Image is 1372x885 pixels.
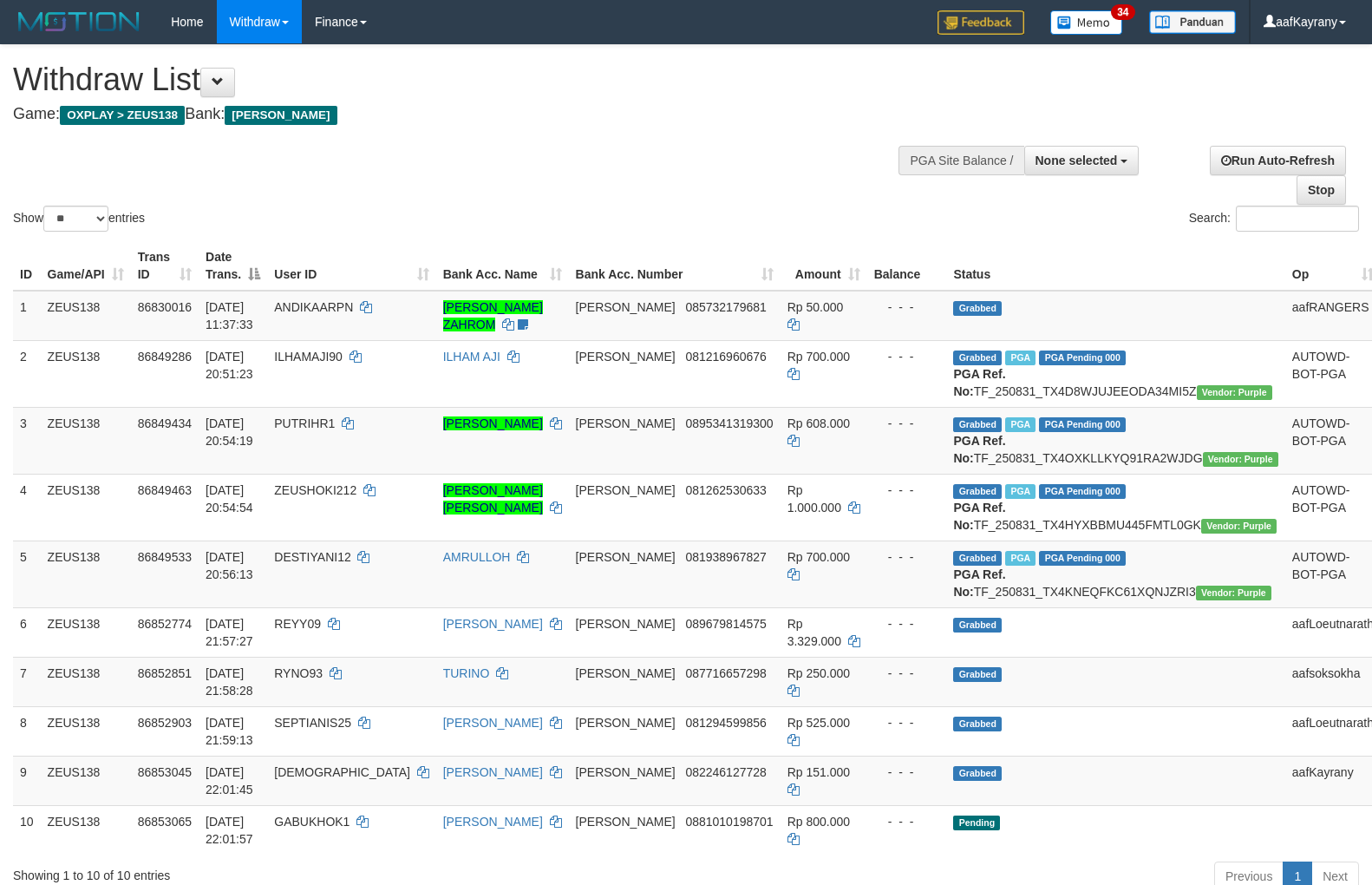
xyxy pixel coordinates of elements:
span: OXPLAY > ZEUS138 [60,106,185,125]
img: panduan.png [1149,10,1236,34]
span: 86853065 [138,815,192,829]
select: Showentries [43,206,108,232]
span: [DATE] 21:59:13 [206,716,253,747]
a: Stop [1297,175,1346,205]
th: Date Trans.: activate to sort column descending [199,241,267,291]
span: Marked by aafRornrotha [1005,417,1036,432]
span: Grabbed [953,618,1002,633]
span: Vendor URL: https://trx4.1velocity.biz [1197,385,1272,400]
span: Rp 1.000.000 [787,483,841,515]
span: Marked by aafRornrotha [1005,351,1036,365]
span: PUTRIHR1 [274,416,335,430]
span: 86852903 [138,716,192,730]
td: TF_250831_TX4HYXBBMU445FMTL0GK [946,474,1284,541]
span: Copy 082246127728 to clipboard [685,765,766,779]
td: ZEUS138 [41,407,131,474]
div: - - - [874,482,940,499]
span: 86849533 [138,550,192,564]
span: [PERSON_NAME] [576,666,676,680]
td: ZEUS138 [41,756,131,805]
label: Show entries [13,206,145,232]
td: 3 [13,407,41,474]
span: [DATE] 22:01:57 [206,815,253,846]
label: Search: [1189,206,1359,232]
a: [PERSON_NAME] ZAHROM [443,300,543,331]
th: Bank Acc. Number: activate to sort column ascending [569,241,781,291]
span: 86849286 [138,350,192,364]
span: Rp 250.000 [787,666,850,680]
b: PGA Ref. No: [953,434,1005,465]
span: REYY09 [274,617,321,631]
td: TF_250831_TX4KNEQFKC61XQNJZRI3 [946,541,1284,607]
div: PGA Site Balance / [898,146,1023,175]
div: - - - [874,415,940,432]
span: PGA Pending [1039,417,1126,432]
span: GABUKHOK1 [274,815,350,829]
span: ZEUSHOKI212 [274,483,356,497]
span: [PERSON_NAME] [576,716,676,730]
img: Feedback.jpg [938,10,1024,35]
span: [PERSON_NAME] [576,416,676,430]
a: [PERSON_NAME] [443,765,543,779]
th: Status [946,241,1284,291]
h4: Game: Bank: [13,106,898,123]
td: 10 [13,805,41,855]
div: - - - [874,298,940,316]
span: Rp 151.000 [787,765,850,779]
span: [PERSON_NAME] [576,617,676,631]
span: 86830016 [138,300,192,314]
b: PGA Ref. No: [953,367,1005,398]
td: TF_250831_TX4D8WJUJEEODA34MI5Z [946,340,1284,407]
span: Marked by aafRornrotha [1005,551,1036,566]
a: ILHAM AJI [443,350,500,364]
span: [DATE] 20:51:23 [206,350,253,381]
span: SEPTIANIS25 [274,716,351,730]
span: [DEMOGRAPHIC_DATA] [274,765,410,779]
a: [PERSON_NAME] [443,815,543,829]
td: 2 [13,340,41,407]
span: [PERSON_NAME] [576,815,676,829]
h1: Withdraw List [13,62,898,97]
span: RYNO93 [274,666,323,680]
span: Grabbed [953,301,1002,316]
span: Copy 0895341319300 to clipboard [685,416,773,430]
td: ZEUS138 [41,706,131,756]
span: Copy 0881010198701 to clipboard [685,815,773,829]
img: Button%20Memo.svg [1050,10,1123,35]
span: 86849434 [138,416,192,430]
th: Trans ID: activate to sort column ascending [131,241,199,291]
span: [DATE] 22:01:45 [206,765,253,796]
th: User ID: activate to sort column ascending [267,241,435,291]
span: [DATE] 20:54:19 [206,416,253,448]
span: Copy 081294599856 to clipboard [685,716,766,730]
td: 1 [13,291,41,341]
td: 5 [13,541,41,607]
div: - - - [874,548,940,566]
span: ILHAMAJI90 [274,350,343,364]
span: [PERSON_NAME] [576,483,676,497]
span: [PERSON_NAME] [576,300,676,314]
span: 34 [1111,4,1134,20]
th: Game/API: activate to sort column ascending [41,241,131,291]
span: 86849463 [138,483,192,497]
div: - - - [874,764,940,781]
td: 9 [13,756,41,805]
div: - - - [874,615,940,633]
span: Pending [953,816,1000,830]
a: Run Auto-Refresh [1210,146,1346,175]
span: Vendor URL: https://trx4.1velocity.biz [1203,452,1278,467]
a: [PERSON_NAME] [443,617,543,631]
span: [DATE] 20:56:13 [206,550,253,581]
span: Rp 3.329.000 [787,617,841,648]
span: Marked by aafRornrotha [1005,484,1036,499]
th: Amount: activate to sort column ascending [781,241,867,291]
span: 86852851 [138,666,192,680]
td: 6 [13,607,41,657]
div: Showing 1 to 10 of 10 entries [13,860,559,884]
td: TF_250831_TX4OXKLLKYQ91RA2WJDG [946,407,1284,474]
button: None selected [1024,146,1140,175]
td: ZEUS138 [41,607,131,657]
td: ZEUS138 [41,340,131,407]
span: [DATE] 21:58:28 [206,666,253,698]
span: 86853045 [138,765,192,779]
